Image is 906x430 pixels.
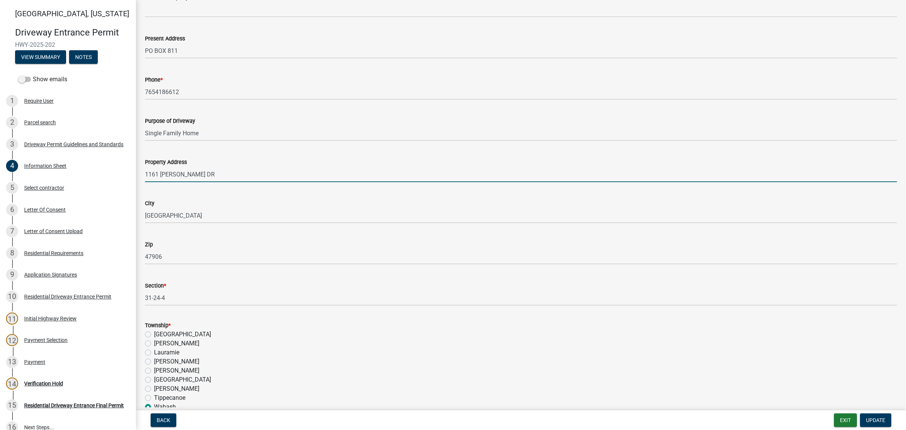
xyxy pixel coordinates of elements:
label: Section [145,283,166,289]
div: Application Signatures [24,272,77,277]
div: Letter of Consent Upload [24,229,83,234]
div: 6 [6,204,18,216]
div: 13 [6,356,18,368]
div: 10 [6,291,18,303]
label: [GEOGRAPHIC_DATA] [154,330,211,339]
div: Parcel search [24,120,56,125]
button: Exit [834,413,857,427]
div: Payment Selection [24,337,68,343]
div: Initial Highway Review [24,316,77,321]
div: Residential Driveway Entrance Permit [24,294,111,299]
div: Verification Hold [24,381,63,386]
label: City [145,201,154,206]
span: HWY-2025-202 [15,41,121,48]
label: Township [145,323,171,328]
label: Purpose of Driveway [145,119,195,124]
label: [PERSON_NAME] [154,357,199,366]
label: Phone [145,77,163,83]
span: Back [157,417,170,423]
label: Zip [145,242,153,247]
label: Lauramie [154,348,179,357]
span: Update [866,417,885,423]
label: Wabash [154,402,176,411]
div: 1 [6,95,18,107]
div: Payment [24,359,45,365]
wm-modal-confirm: Summary [15,54,66,60]
div: 14 [6,377,18,390]
div: 7 [6,225,18,237]
label: [PERSON_NAME] [154,366,199,375]
div: 12 [6,334,18,346]
div: 11 [6,312,18,325]
div: 3 [6,138,18,150]
div: 15 [6,399,18,411]
div: Information Sheet [24,163,66,169]
button: Update [860,413,891,427]
div: Residential Requirements [24,251,83,256]
div: 4 [6,160,18,172]
wm-modal-confirm: Notes [69,54,98,60]
div: 9 [6,269,18,281]
label: Present Address [145,36,185,42]
div: Residential Driveway Entrance Final Permit [24,403,124,408]
span: [GEOGRAPHIC_DATA], [US_STATE] [15,9,129,18]
div: 2 [6,116,18,128]
label: [GEOGRAPHIC_DATA] [154,375,211,384]
label: Show emails [18,75,67,84]
button: View Summary [15,50,66,64]
h4: Driveway Entrance Permit [15,27,130,38]
button: Back [151,413,176,427]
div: Letter Of Consent [24,207,66,212]
label: [PERSON_NAME] [154,339,199,348]
button: Notes [69,50,98,64]
div: 5 [6,182,18,194]
div: 8 [6,247,18,259]
label: Tippecanoe [154,393,185,402]
div: Driveway Permit Guidelines and Standards [24,142,123,147]
div: Require User [24,98,54,104]
div: Select contractor [24,185,64,190]
label: Property Address [145,160,187,165]
label: [PERSON_NAME] [154,384,199,393]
